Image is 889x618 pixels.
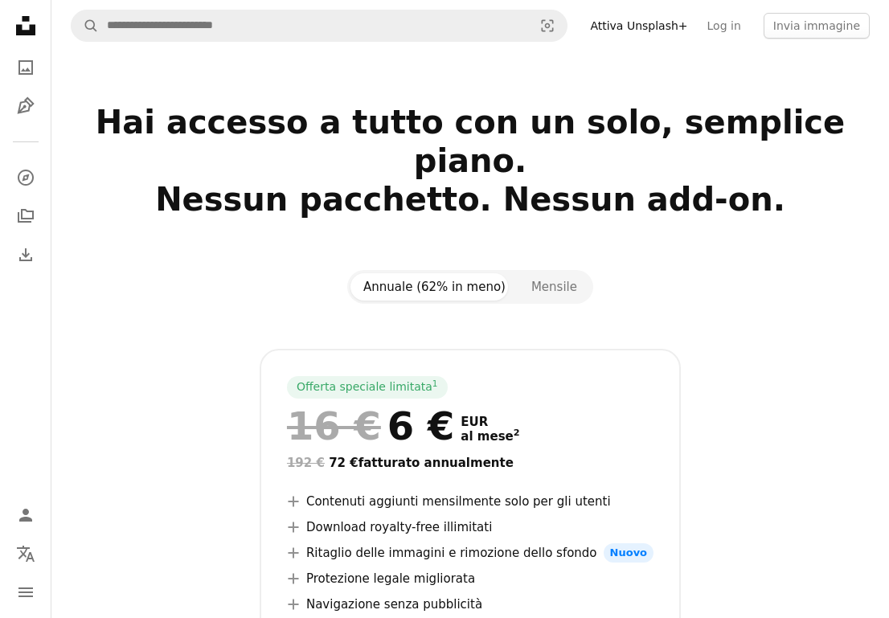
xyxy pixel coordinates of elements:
sup: 1 [432,379,438,388]
a: Attiva Unsplash+ [580,13,697,39]
button: Menu [10,576,42,608]
a: Collezioni [10,200,42,232]
span: EUR [461,415,519,429]
sup: 2 [514,428,520,438]
a: Home — Unsplash [10,10,42,45]
a: 2 [510,429,523,444]
a: 1 [429,379,441,395]
button: Invia immagine [764,13,870,39]
span: al mese [461,429,519,444]
a: Accedi / Registrati [10,499,42,531]
h2: Hai accesso a tutto con un solo, semplice piano. Nessun pacchetto. Nessun add-on. [71,103,870,257]
a: Illustrazioni [10,90,42,122]
span: Nuovo [604,543,653,563]
div: 6 € [287,405,454,447]
button: Ricerca visiva [528,10,567,41]
a: Foto [10,51,42,84]
a: Esplora [10,162,42,194]
span: 192 € [287,456,325,470]
li: Contenuti aggiunti mensilmente solo per gli utenti [287,492,653,511]
a: Cronologia download [10,239,42,271]
span: 16 € [287,405,381,447]
a: Log in [698,13,751,39]
button: Annuale (62% in meno) [350,273,518,301]
button: Mensile [518,273,590,301]
button: Lingua [10,538,42,570]
li: Ritaglio delle immagini e rimozione dello sfondo [287,543,653,563]
li: Download royalty-free illimitati [287,518,653,537]
form: Trova visual in tutto il sito [71,10,567,42]
div: 72 € fatturato annualmente [287,453,653,473]
li: Navigazione senza pubblicità [287,595,653,614]
button: Cerca su Unsplash [72,10,99,41]
li: Protezione legale migliorata [287,569,653,588]
div: Offerta speciale limitata [287,376,448,399]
